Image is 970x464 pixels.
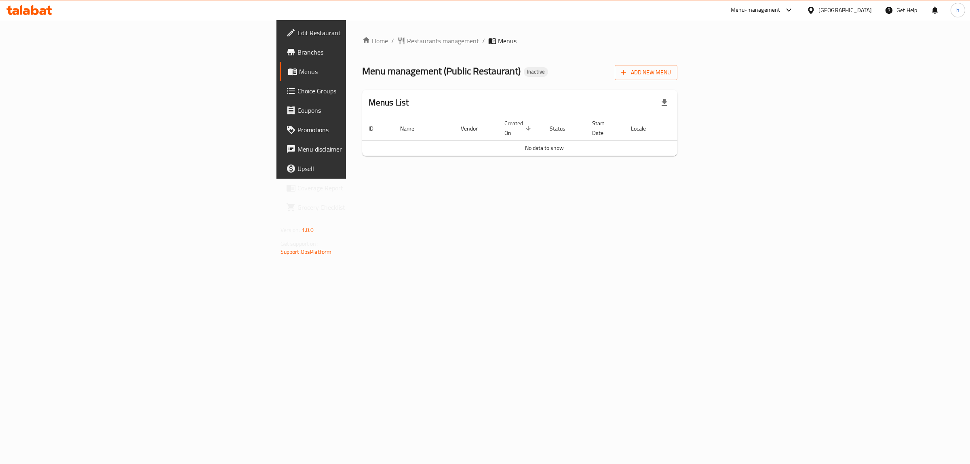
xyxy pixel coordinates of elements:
a: Coverage Report [280,178,439,198]
div: Menu-management [731,5,780,15]
span: ID [369,124,384,133]
span: Status [550,124,576,133]
span: Choice Groups [297,86,432,96]
a: Edit Restaurant [280,23,439,42]
li: / [482,36,485,46]
span: No data to show [525,143,564,153]
a: Choice Groups [280,81,439,101]
span: Menus [498,36,517,46]
span: Start Date [592,118,615,138]
th: Actions [666,116,727,141]
span: Edit Restaurant [297,28,432,38]
span: 1.0.0 [302,225,314,235]
nav: breadcrumb [362,36,678,46]
span: Version: [280,225,300,235]
span: Created On [504,118,533,138]
div: Export file [655,93,674,112]
span: Inactive [524,68,548,75]
a: Promotions [280,120,439,139]
span: Menu management ( Public Restaurant ) [362,62,521,80]
table: enhanced table [362,116,727,156]
a: Grocery Checklist [280,198,439,217]
span: Restaurants management [407,36,479,46]
span: Promotions [297,125,432,135]
span: Vendor [461,124,488,133]
span: Add New Menu [621,67,671,78]
span: Locale [631,124,656,133]
div: [GEOGRAPHIC_DATA] [818,6,872,15]
span: Name [400,124,425,133]
a: Support.OpsPlatform [280,247,332,257]
span: Upsell [297,164,432,173]
h2: Menus List [369,97,409,109]
span: Menu disclaimer [297,144,432,154]
a: Upsell [280,159,439,178]
a: Menu disclaimer [280,139,439,159]
span: Coupons [297,105,432,115]
div: Inactive [524,67,548,77]
a: Menus [280,62,439,81]
span: Grocery Checklist [297,202,432,212]
span: Branches [297,47,432,57]
span: Coverage Report [297,183,432,193]
a: Branches [280,42,439,62]
span: Get support on: [280,238,318,249]
span: h [956,6,959,15]
button: Add New Menu [615,65,677,80]
a: Coupons [280,101,439,120]
span: Menus [299,67,432,76]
